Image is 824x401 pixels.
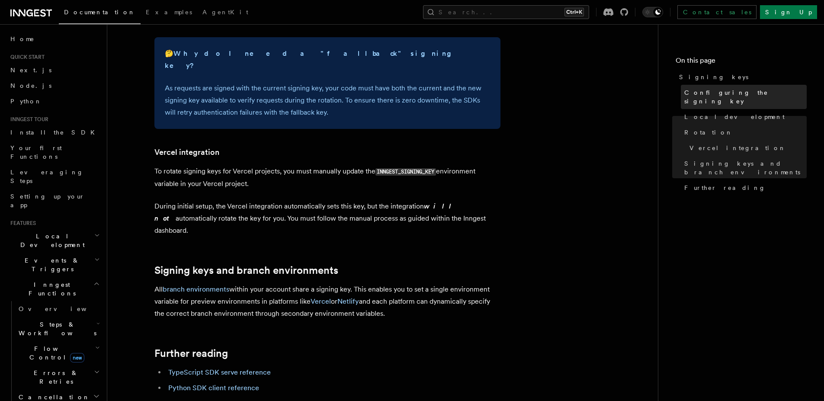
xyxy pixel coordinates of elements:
[7,31,102,47] a: Home
[202,9,248,16] span: AgentKit
[681,180,807,196] a: Further reading
[7,232,94,249] span: Local Development
[7,228,102,253] button: Local Development
[681,85,807,109] a: Configuring the signing key
[7,140,102,164] a: Your first Functions
[154,347,228,359] a: Further reading
[677,5,757,19] a: Contact sales
[686,140,807,156] a: Vercel integration
[684,112,785,121] span: Local development
[154,283,500,320] p: All within your account share a signing key. This enables you to set a single environment variabl...
[681,109,807,125] a: Local development
[375,168,436,176] code: INNGEST_SIGNING_KEY
[19,305,108,312] span: Overview
[760,5,817,19] a: Sign Up
[15,317,102,341] button: Steps & Workflows
[7,54,45,61] span: Quick start
[10,193,85,209] span: Setting up your app
[642,7,663,17] button: Toggle dark mode
[7,62,102,78] a: Next.js
[689,144,786,152] span: Vercel integration
[15,344,95,362] span: Flow Control
[676,69,807,85] a: Signing keys
[168,368,271,376] a: TypeScript SDK serve reference
[197,3,253,23] a: AgentKit
[423,5,589,19] button: Search...Ctrl+K
[165,49,458,70] strong: Why do I need a "fallback" signing key?
[7,277,102,301] button: Inngest Functions
[7,220,36,227] span: Features
[15,320,96,337] span: Steps & Workflows
[10,82,51,89] span: Node.js
[59,3,141,24] a: Documentation
[684,88,807,106] span: Configuring the signing key
[154,264,338,276] a: Signing keys and branch environments
[564,8,584,16] kbd: Ctrl+K
[15,365,102,389] button: Errors & Retries
[154,146,219,158] a: Vercel integration
[64,9,135,16] span: Documentation
[10,129,100,136] span: Install the SDK
[7,189,102,213] a: Setting up your app
[337,297,359,305] a: Netlify
[7,78,102,93] a: Node.js
[141,3,197,23] a: Examples
[676,55,807,69] h4: On this page
[154,200,500,237] p: During initial setup, the Vercel integration automatically sets this key, but the integration aut...
[165,48,490,72] p: 🤔
[7,116,48,123] span: Inngest tour
[10,35,35,43] span: Home
[163,285,229,293] a: branch environments
[311,297,331,305] a: Vercel
[10,144,62,160] span: Your first Functions
[15,301,102,317] a: Overview
[10,67,51,74] span: Next.js
[7,93,102,109] a: Python
[146,9,192,16] span: Examples
[10,169,83,184] span: Leveraging Steps
[70,353,84,363] span: new
[15,369,94,386] span: Errors & Retries
[681,125,807,140] a: Rotation
[154,165,500,190] p: To rotate signing keys for Vercel projects, you must manually update the environment variable in ...
[15,341,102,365] button: Flow Controlnew
[10,98,42,105] span: Python
[679,73,748,81] span: Signing keys
[684,128,733,137] span: Rotation
[168,384,259,392] a: Python SDK client reference
[7,125,102,140] a: Install the SDK
[7,256,94,273] span: Events & Triggers
[165,82,490,119] p: As requests are signed with the current signing key, your code must have both the current and the...
[7,253,102,277] button: Events & Triggers
[7,280,93,298] span: Inngest Functions
[684,159,807,176] span: Signing keys and branch environments
[681,156,807,180] a: Signing keys and branch environments
[684,183,766,192] span: Further reading
[7,164,102,189] a: Leveraging Steps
